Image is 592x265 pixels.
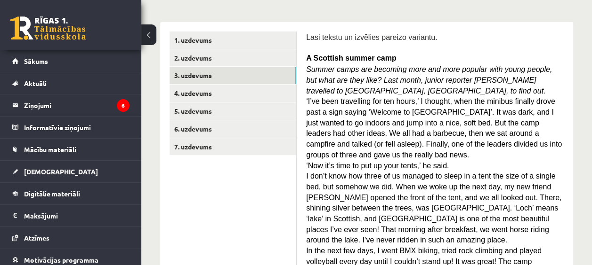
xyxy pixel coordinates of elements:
legend: Informatīvie ziņojumi [24,117,130,138]
span: Summer camps are becoming more and more popular with young people, but what are they like? Last m... [306,65,552,94]
a: Atzīmes [12,227,130,249]
i: 6 [117,99,130,112]
a: 6. uzdevums [170,120,296,138]
a: Mācību materiāli [12,139,130,160]
a: 5. uzdevums [170,102,296,120]
a: Informatīvie ziņojumi [12,117,130,138]
a: Digitālie materiāli [12,183,130,204]
span: Atzīmes [24,234,49,242]
a: 2. uzdevums [170,49,296,67]
legend: Ziņojumi [24,94,130,116]
span: I don’t know how three of us managed to sleep in a tent the size of a single bed, but somehow we ... [306,172,561,244]
a: Ziņojumi6 [12,94,130,116]
a: 3. uzdevums [170,67,296,84]
span: Aktuāli [24,79,47,87]
a: Aktuāli [12,72,130,94]
span: Digitālie materiāli [24,189,80,198]
a: 4. uzdevums [170,85,296,102]
a: 1. uzdevums [170,31,296,49]
span: Mācību materiāli [24,145,76,154]
span: [DEMOGRAPHIC_DATA] [24,167,98,176]
a: Maksājumi [12,205,130,226]
span: Motivācijas programma [24,256,98,264]
a: Sākums [12,50,130,72]
a: 7. uzdevums [170,138,296,156]
span: ‘Now it’s time to put up your tents,’ he said. [306,162,449,170]
span: Sākums [24,57,48,65]
a: Rīgas 1. Tālmācības vidusskola [10,16,86,40]
span: A Scottish summer camp [306,54,396,62]
a: [DEMOGRAPHIC_DATA] [12,161,130,182]
span: Lasi tekstu un izvēlies pareizo variantu. [306,33,437,41]
span: ‘I’ve been travelling for ten hours,’ I thought, when the minibus finally drove past a sign sayin... [306,97,562,158]
legend: Maksājumi [24,205,130,226]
